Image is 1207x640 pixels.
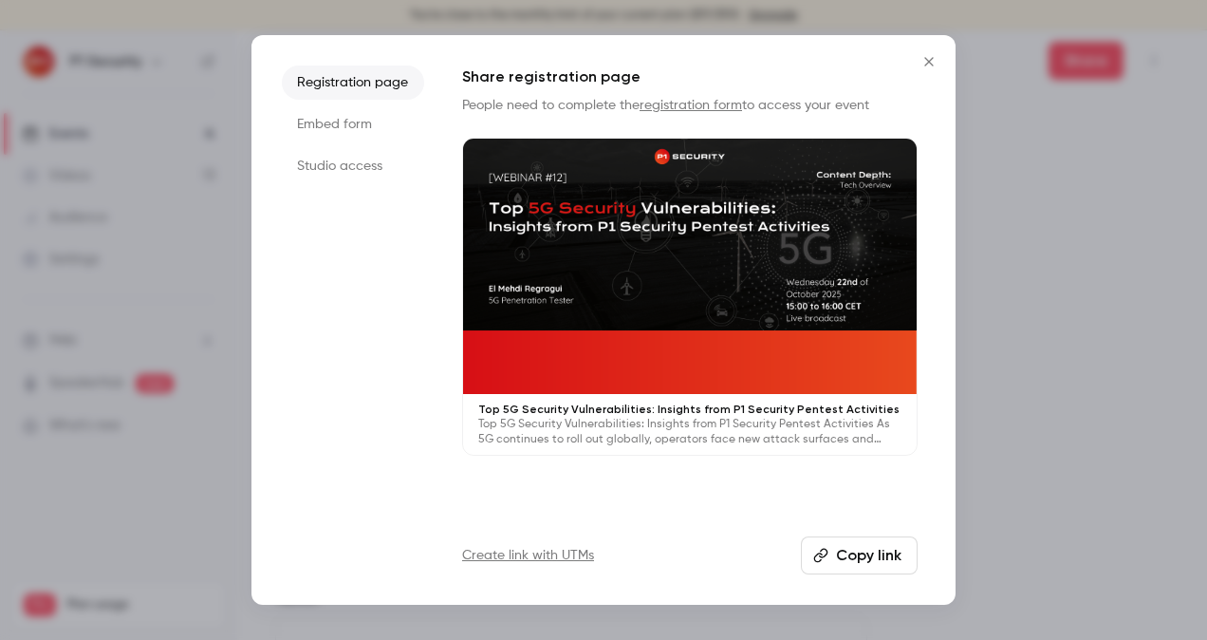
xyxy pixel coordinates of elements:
a: Create link with UTMs [462,546,594,565]
p: Top 5G Security Vulnerabilities: Insights from P1 Security Pentest Activities [478,402,901,417]
li: Embed form [282,107,424,141]
button: Close [910,43,948,81]
p: Top 5G Security Vulnerabilities: Insights from P1 Security Pentest Activities As 5G continues to ... [478,417,901,447]
a: Top 5G Security Vulnerabilities: Insights from P1 Security Pentest ActivitiesTop 5G Security Vuln... [462,138,918,456]
button: Copy link [801,536,918,574]
p: People need to complete the to access your event [462,96,918,115]
h1: Share registration page [462,66,918,88]
li: Studio access [282,149,424,183]
li: Registration page [282,66,424,100]
a: registration form [640,99,742,112]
